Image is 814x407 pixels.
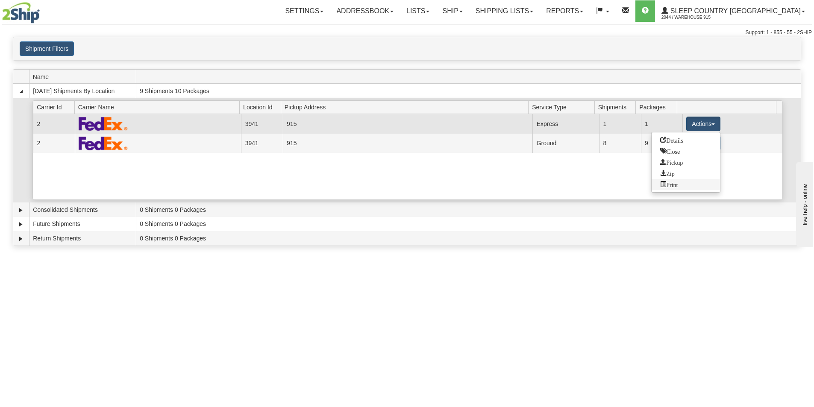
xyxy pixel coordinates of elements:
[37,100,74,114] span: Carrier Id
[29,202,136,217] td: Consolidated Shipments
[285,100,529,114] span: Pickup Address
[599,114,641,133] td: 1
[2,2,40,23] img: logo2044.jpg
[29,84,136,98] td: [DATE] Shipments By Location
[33,134,74,153] td: 2
[599,134,641,153] td: 8
[794,160,813,247] iframe: chat widget
[136,84,801,98] td: 9 Shipments 10 Packages
[532,134,599,153] td: Ground
[661,13,726,22] span: 2044 / Warehouse 915
[532,100,594,114] span: Service Type
[6,7,79,14] div: live help - online
[79,117,128,131] img: FedEx Express®
[136,231,801,246] td: 0 Shipments 0 Packages
[33,70,136,83] span: Name
[639,100,677,114] span: Packages
[660,148,680,154] span: Close
[400,0,436,22] a: Lists
[655,0,811,22] a: Sleep Country [GEOGRAPHIC_DATA] 2044 / Warehouse 915
[436,0,469,22] a: Ship
[279,0,330,22] a: Settings
[652,135,720,146] a: Go to Details view
[668,7,801,15] span: Sleep Country [GEOGRAPHIC_DATA]
[17,87,25,96] a: Collapse
[33,114,74,133] td: 2
[652,179,720,190] a: Print or Download All Shipping Documents in one file
[283,134,533,153] td: 915
[598,100,636,114] span: Shipments
[17,234,25,243] a: Expand
[243,100,281,114] span: Location Id
[136,217,801,231] td: 0 Shipments 0 Packages
[660,170,674,176] span: Zip
[20,41,74,56] button: Shipment Filters
[652,146,720,157] a: Close this group
[660,159,683,165] span: Pickup
[17,220,25,228] a: Expand
[29,231,136,246] td: Return Shipments
[330,0,400,22] a: Addressbook
[17,206,25,214] a: Expand
[78,100,240,114] span: Carrier Name
[469,0,540,22] a: Shipping lists
[641,114,682,133] td: 1
[79,136,128,150] img: FedEx Express®
[660,181,678,187] span: Print
[652,157,720,168] a: Request a carrier pickup
[241,114,282,133] td: 3941
[686,117,720,131] button: Actions
[660,137,683,143] span: Details
[652,168,720,179] a: Zip and Download All Shipping Documents
[641,134,682,153] td: 9
[2,29,812,36] div: Support: 1 - 855 - 55 - 2SHIP
[136,202,801,217] td: 0 Shipments 0 Packages
[283,114,533,133] td: 915
[241,134,282,153] td: 3941
[540,0,590,22] a: Reports
[532,114,599,133] td: Express
[29,217,136,231] td: Future Shipments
